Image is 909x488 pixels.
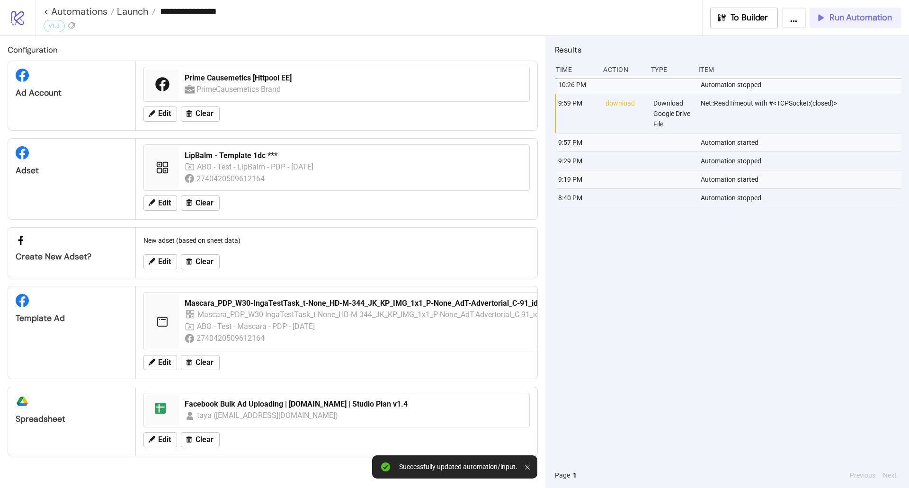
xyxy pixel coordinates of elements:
button: Next [880,470,900,480]
div: Automation stopped [700,76,904,94]
span: Clear [196,257,214,266]
button: 1 [570,470,579,480]
div: 2740420509612164 [196,173,266,185]
div: ABO - Test - Mascara - PDP - [DATE] [197,320,316,332]
span: Clear [196,435,214,444]
span: Edit [158,199,171,207]
div: 9:19 PM [557,170,598,188]
div: Automation stopped [700,152,904,170]
button: Edit [143,432,177,447]
button: To Builder [710,8,778,28]
div: 9:29 PM [557,152,598,170]
div: Automation started [700,133,904,151]
a: < Automations [44,7,115,16]
span: Clear [196,358,214,367]
div: 8:40 PM [557,189,598,207]
button: Previous [847,470,878,480]
div: Adset [16,165,128,176]
div: Mascara_PDP_W30-IngaTestTask_t-None_HD-M-344_JK_KP_IMG_1x1_P-None_AdT-Advertorial_C-91_idea-og_V1... [185,298,615,309]
div: Template Ad [16,313,128,324]
div: Download Google Drive File [652,94,693,133]
div: LipBalm - Template 1dc *** [185,151,524,161]
div: Facebook Bulk Ad Uploading | [DOMAIN_NAME] | Studio Plan v1.4 [185,399,524,409]
div: 9:59 PM [557,94,598,133]
div: 2740420509612164 [196,332,266,344]
div: v1.3 [44,20,65,32]
span: Run Automation [829,12,892,23]
div: Ad Account [16,88,128,98]
div: 10:26 PM [557,76,598,94]
button: Run Automation [810,8,901,28]
div: Create new adset? [16,251,128,262]
button: ... [782,8,806,28]
div: Action [602,61,643,79]
div: Spreadsheet [16,414,128,425]
button: Edit [143,106,177,122]
div: Prime Causemetics [Httpool EE] [185,73,524,83]
div: Mascara_PDP_W30-IngaTestTask_t-None_HD-M-344_JK_KP_IMG_1x1_P-None_AdT-Advertorial_C-91_idea-og_V1... [197,309,612,320]
button: Edit [143,254,177,269]
span: Edit [158,109,171,118]
span: To Builder [731,12,768,23]
h2: Results [555,44,901,56]
div: Type [650,61,691,79]
a: Launch [115,7,156,16]
span: Edit [158,358,171,367]
button: Clear [181,432,220,447]
span: Clear [196,109,214,118]
span: Edit [158,257,171,266]
button: Clear [181,254,220,269]
span: Launch [115,5,149,18]
button: Edit [143,195,177,211]
div: New adset (based on sheet data) [140,231,534,249]
div: Net::ReadTimeout with #<TCPSocket:(closed)> [700,94,904,133]
button: Clear [181,355,220,370]
div: ABO - Test - LipBalm - PDP - [DATE] [197,161,314,173]
button: Clear [181,195,220,211]
span: Edit [158,435,171,444]
div: Automation started [700,170,904,188]
div: Successfully updated automation/input. [399,463,517,471]
span: Clear [196,199,214,207]
div: taya ([EMAIL_ADDRESS][DOMAIN_NAME]) [197,409,339,421]
div: PrimeCausemetics Brand [196,83,282,95]
span: Page [555,470,570,480]
div: 9:57 PM [557,133,598,151]
h2: Configuration [8,44,538,56]
div: download [605,94,645,133]
div: Time [555,61,596,79]
div: Automation stopped [700,189,904,207]
button: Edit [143,355,177,370]
div: Item [697,61,901,79]
button: Clear [181,106,220,122]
